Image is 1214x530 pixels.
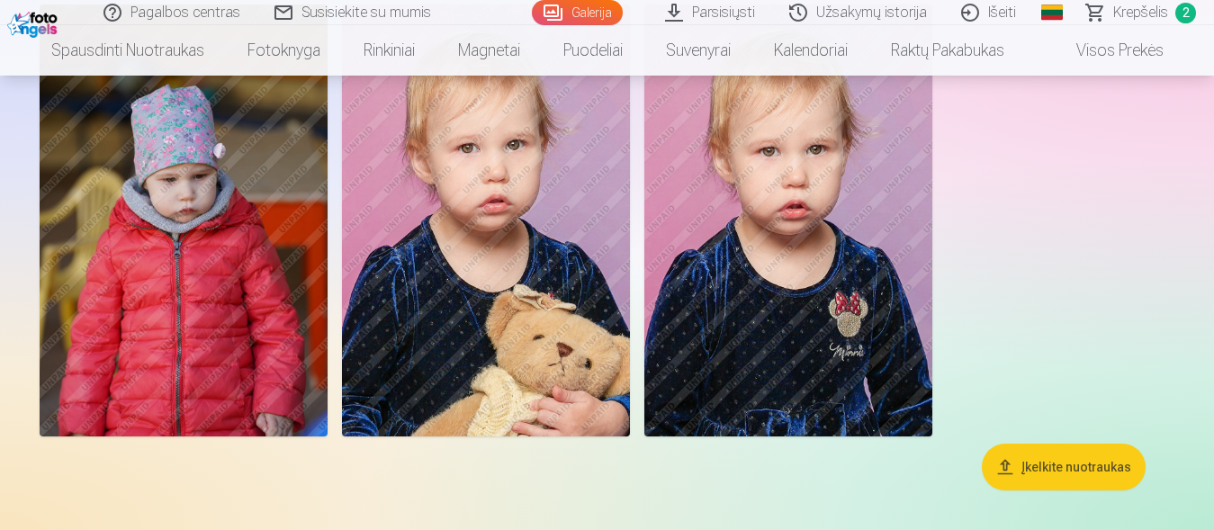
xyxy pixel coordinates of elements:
img: /fa2 [7,7,62,38]
a: Visos prekės [1026,25,1185,76]
a: Raktų pakabukas [869,25,1026,76]
a: Rinkiniai [342,25,436,76]
a: Puodeliai [542,25,644,76]
a: Magnetai [436,25,542,76]
span: Krepšelis [1113,2,1168,23]
span: 2 [1175,3,1196,23]
a: Spausdinti nuotraukas [30,25,226,76]
a: Kalendoriai [752,25,869,76]
a: Suvenyrai [644,25,752,76]
a: Fotoknyga [226,25,342,76]
button: Įkelkite nuotraukas [982,444,1146,490]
